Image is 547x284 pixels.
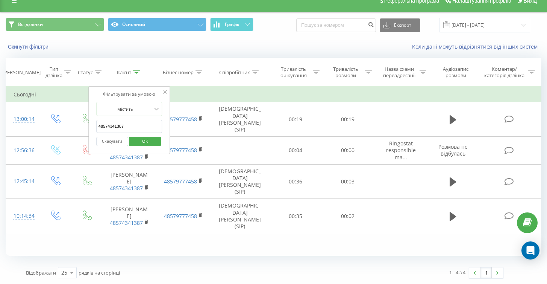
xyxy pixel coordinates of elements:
button: Скасувати [96,137,128,146]
a: 1 [480,267,492,278]
td: 00:03 [321,164,374,199]
span: рядків на сторінці [79,269,120,276]
td: 00:19 [321,102,374,137]
button: Експорт [380,18,420,32]
td: [DEMOGRAPHIC_DATA][PERSON_NAME] (SIP) [211,102,269,137]
div: 1 - 4 з 4 [449,269,465,276]
a: 48574341387 [110,154,143,161]
td: [PERSON_NAME] [102,164,156,199]
button: OK [129,137,161,146]
span: Ringostat responsible ma... [386,140,416,160]
div: Аудіозапис розмови [435,66,477,79]
div: Бізнес номер [163,69,194,76]
div: Співробітник [219,69,250,76]
td: Сьогодні [6,87,541,102]
button: Всі дзвінки [6,18,104,31]
div: Тип дзвінка [45,66,62,79]
span: Розмова не відбулась [438,143,468,157]
button: Основний [108,18,206,31]
button: Скинути фільтри [6,43,52,50]
div: [PERSON_NAME] [3,69,41,76]
div: Open Intercom Messenger [521,241,539,260]
button: Графік [210,18,253,31]
div: Фільтрувати за умовою [96,90,162,98]
div: Тривалість очікування [276,66,311,79]
div: 10:14:34 [14,209,32,223]
span: Графік [225,22,239,27]
div: Коментар/категорія дзвінка [482,66,526,79]
a: 48579777458 [164,116,197,123]
td: 00:19 [269,102,321,137]
div: Статус [78,69,93,76]
input: Пошук за номером [296,18,376,32]
div: Назва схеми переадресації [380,66,418,79]
div: 25 [61,269,67,276]
div: 12:45:14 [14,174,32,189]
td: 00:35 [269,199,321,234]
td: [PERSON_NAME] [102,199,156,234]
div: Тривалість розмови [328,66,363,79]
a: 48579777458 [164,212,197,220]
span: Відображати [26,269,56,276]
td: 00:04 [269,137,321,165]
input: Введіть значення [96,120,162,133]
a: 48579777458 [164,178,197,185]
td: [DEMOGRAPHIC_DATA][PERSON_NAME] (SIP) [211,199,269,234]
td: [DEMOGRAPHIC_DATA][PERSON_NAME] (SIP) [211,164,269,199]
span: Всі дзвінки [18,21,43,27]
a: 48579777458 [164,147,197,154]
td: 00:36 [269,164,321,199]
span: OK [135,135,156,147]
div: 13:00:14 [14,112,32,127]
a: Коли дані можуть відрізнятися вiд інших систем [412,43,541,50]
div: 12:56:36 [14,143,32,158]
a: 48574341387 [110,219,143,226]
td: 00:00 [321,137,374,165]
td: 00:02 [321,199,374,234]
a: 48574341387 [110,185,143,192]
div: Клієнт [117,69,131,76]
